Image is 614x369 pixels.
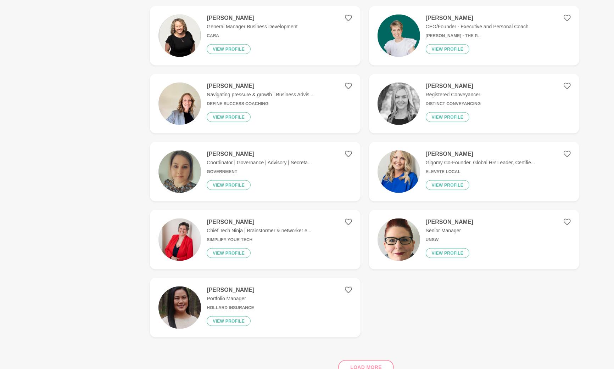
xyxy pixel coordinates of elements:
[207,159,312,166] p: Coordinator | Governance | Advisory | Secreta...
[158,15,201,57] img: 0f4f0c22bb33c984ea2a98bd430e8b056a036671-744x739.jpg
[207,83,313,90] h4: [PERSON_NAME]
[378,83,420,125] img: 713fce3510a42feeb3fb2c83f467e093784dbd75-679x796.jpg
[207,23,297,30] p: General Manager Business Development
[207,112,251,122] button: View profile
[158,286,201,329] img: 5f1d7a2efa2d5943435c574e6679546aa92d99b1-757x950.jpg
[378,15,420,57] img: c86eb862a130c25a92c2dc584f3d61efdd9185f0-600x600.png
[426,44,470,54] button: View profile
[207,101,313,107] h6: Define Success Coaching
[378,151,420,193] img: 2517d907475731cc99c03870bb852a6d09c88002-1404x1872.jpg
[369,142,579,201] a: [PERSON_NAME]Gigomy Co-Founder, Global HR Leader, Certifie...Elevate LocalView profile
[207,295,254,302] p: Portfolio Manager
[426,151,535,158] h4: [PERSON_NAME]
[207,180,251,190] button: View profile
[426,169,535,175] h6: Elevate Local
[158,83,201,125] img: 45d9e54ab271db48d0b308b49c7b7039d667ebdb-4032x3024.jpg
[426,248,470,258] button: View profile
[158,218,201,261] img: fe8fdd9d18928f97b08b8a2f50e28f709503b6c5-2996x2000.jpg
[426,23,529,30] p: CEO/Founder - Executive and Personal Coach
[426,91,481,98] p: Registered Conveyancer
[207,305,254,311] h6: Hollard Insurance
[207,169,312,175] h6: Government
[426,33,529,39] h6: [PERSON_NAME] - The P...
[369,74,579,134] a: [PERSON_NAME]Registered ConveyancerDistinct ConveyancingView profile
[426,218,473,226] h4: [PERSON_NAME]
[426,15,529,22] h4: [PERSON_NAME]
[378,218,420,261] img: 07ce0db566630663a5a9b1ccbc1ace2b72d12be7-1339x1833.png
[426,101,481,107] h6: Distinct Conveyancing
[207,33,297,39] h6: Cara
[426,159,535,166] p: Gigomy Co-Founder, Global HR Leader, Certifie...
[207,151,312,158] h4: [PERSON_NAME]
[369,210,579,269] a: [PERSON_NAME]Senior ManagerUNSWView profile
[207,227,311,234] p: Chief Tech Ninja | Brainstormer & networker e...
[426,112,470,122] button: View profile
[426,83,481,90] h4: [PERSON_NAME]
[150,142,360,201] a: [PERSON_NAME]Coordinator | Governance | Advisory | Secreta...GovernmentView profile
[150,6,360,66] a: [PERSON_NAME]General Manager Business DevelopmentCaraView profile
[207,91,313,98] p: Navigating pressure & growth | Business Advis...
[426,227,473,234] p: Senior Manager
[150,74,360,134] a: [PERSON_NAME]Navigating pressure & growth | Business Advis...Define Success CoachingView profile
[207,316,251,326] button: View profile
[207,248,251,258] button: View profile
[150,278,360,337] a: [PERSON_NAME]Portfolio ManagerHollard InsuranceView profile
[426,237,473,243] h6: UNSW
[207,44,251,54] button: View profile
[207,218,311,226] h4: [PERSON_NAME]
[150,210,360,269] a: [PERSON_NAME]Chief Tech Ninja | Brainstormer & networker e...Simplify Your TechView profile
[158,151,201,193] img: 3d7ed124c2d1bc0fb20613f016e14348baca076c-646x720.jpg
[207,237,311,243] h6: Simplify Your Tech
[207,286,254,294] h4: [PERSON_NAME]
[369,6,579,66] a: [PERSON_NAME]CEO/Founder - Executive and Personal Coach[PERSON_NAME] - The P...View profile
[426,180,470,190] button: View profile
[207,15,297,22] h4: [PERSON_NAME]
